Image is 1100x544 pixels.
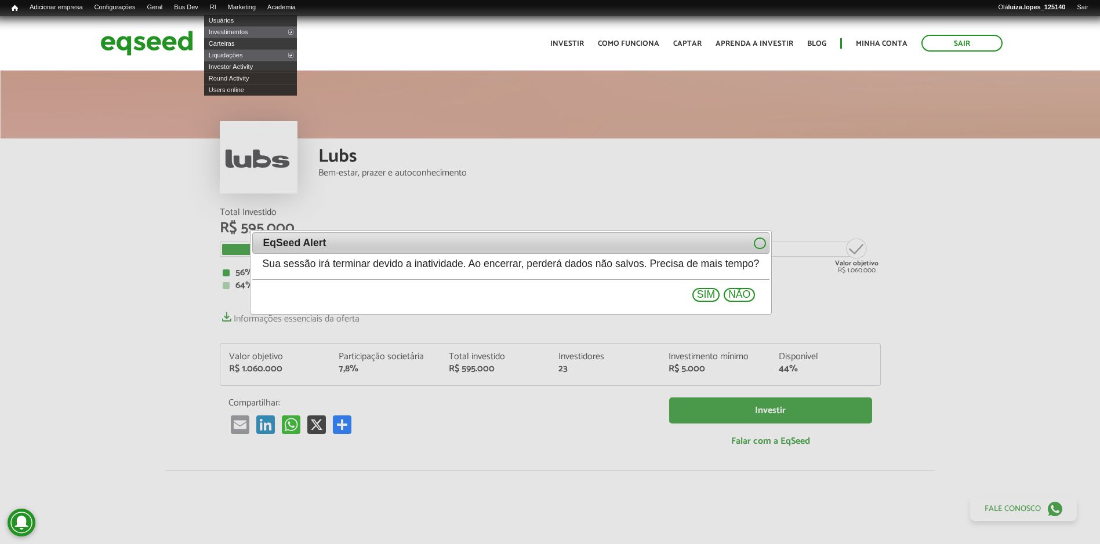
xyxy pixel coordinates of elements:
img: EqSeed [100,28,193,59]
span: EqSeed Alert [263,238,709,249]
a: Geral [141,3,168,12]
a: Bus Dev [168,3,204,12]
a: Blog [807,40,826,48]
a: Usuários [204,14,297,26]
a: Minha conta [856,40,907,48]
a: Academia [262,3,302,12]
a: Configurações [89,3,141,12]
span: Início [12,4,18,12]
a: RI [204,3,222,12]
a: Sair [1071,3,1094,12]
a: Aprenda a investir [716,40,793,48]
a: Início [6,3,24,14]
a: Investir [550,40,584,48]
button: Não [724,288,755,302]
a: Oláluiza.lopes_125140 [992,3,1071,12]
a: Captar [673,40,702,48]
strong: luiza.lopes_125140 [1008,3,1066,10]
a: Sair [921,35,1003,52]
a: Como funciona [598,40,659,48]
a: Adicionar empresa [24,3,89,12]
a: Marketing [222,3,262,12]
button: Sim [692,288,720,302]
div: Sua sessão irá terminar devido a inatividade. Ao encerrar, perderá dados não salvos. Precisa de m... [252,254,769,274]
